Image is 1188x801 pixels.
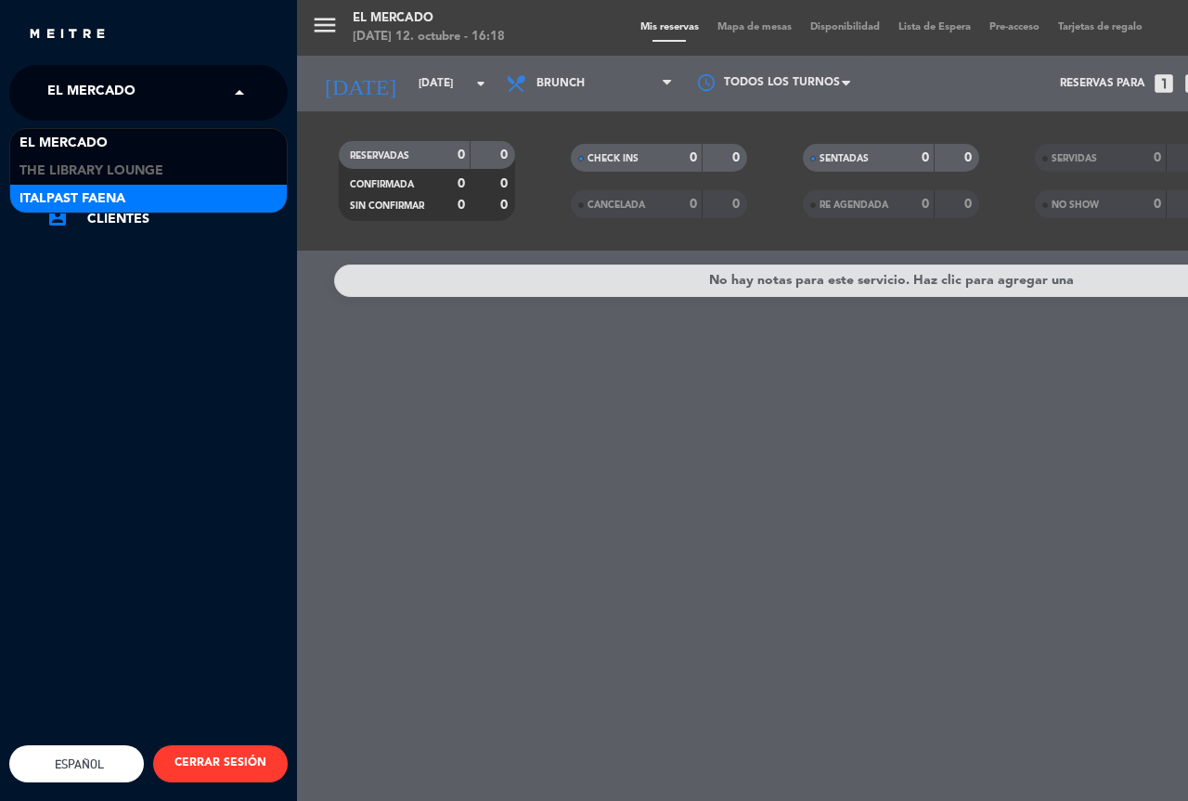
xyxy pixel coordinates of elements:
[19,133,108,154] span: El Mercado
[46,206,69,228] i: account_box
[19,188,125,210] span: Italpast Faena
[50,757,104,771] span: Español
[46,208,288,230] a: account_boxClientes
[153,745,288,782] button: CERRAR SESIÓN
[28,28,107,42] img: MEITRE
[47,73,136,112] span: El Mercado
[19,161,163,182] span: The Library Lounge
